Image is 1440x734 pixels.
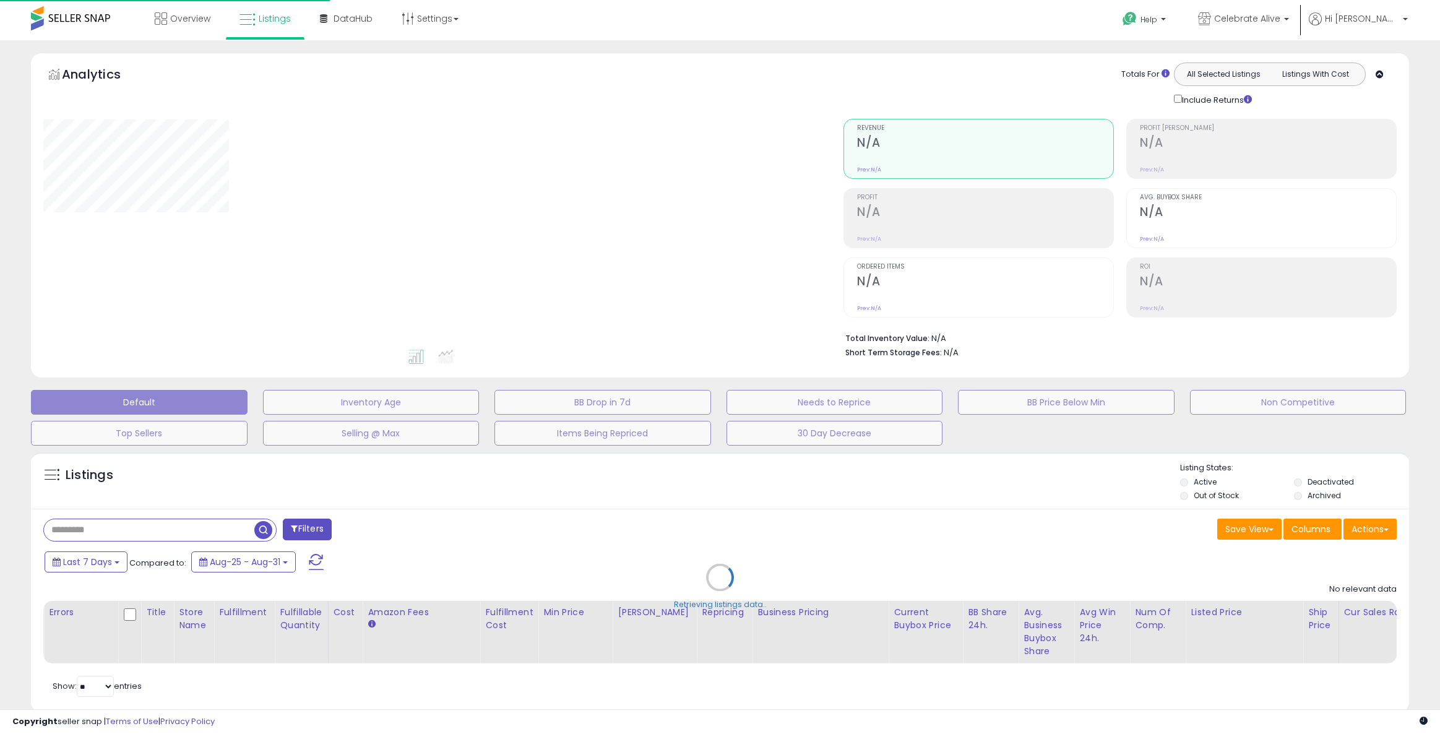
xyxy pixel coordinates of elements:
[726,390,943,415] button: Needs to Reprice
[494,421,711,446] button: Items Being Repriced
[263,421,480,446] button: Selling @ Max
[1113,2,1178,40] a: Help
[1140,235,1164,243] small: Prev: N/A
[857,264,1113,270] span: Ordered Items
[1190,390,1407,415] button: Non Competitive
[1140,166,1164,173] small: Prev: N/A
[1140,304,1164,312] small: Prev: N/A
[857,304,881,312] small: Prev: N/A
[1178,66,1270,82] button: All Selected Listings
[857,274,1113,291] h2: N/A
[1121,69,1170,80] div: Totals For
[944,347,959,358] span: N/A
[857,235,881,243] small: Prev: N/A
[726,421,943,446] button: 30 Day Decrease
[857,136,1113,152] h2: N/A
[1269,66,1361,82] button: Listings With Cost
[259,12,291,25] span: Listings
[1140,125,1396,132] span: Profit [PERSON_NAME]
[857,205,1113,222] h2: N/A
[31,390,248,415] button: Default
[170,12,210,25] span: Overview
[674,599,767,610] div: Retrieving listings data..
[857,166,881,173] small: Prev: N/A
[1140,136,1396,152] h2: N/A
[1140,264,1396,270] span: ROI
[334,12,373,25] span: DataHub
[1309,12,1408,40] a: Hi [PERSON_NAME]
[857,125,1113,132] span: Revenue
[845,347,942,358] b: Short Term Storage Fees:
[1214,12,1280,25] span: Celebrate Alive
[1122,11,1137,27] i: Get Help
[494,390,711,415] button: BB Drop in 7d
[1325,12,1399,25] span: Hi [PERSON_NAME]
[1140,274,1396,291] h2: N/A
[958,390,1175,415] button: BB Price Below Min
[1140,194,1396,201] span: Avg. Buybox Share
[1140,205,1396,222] h2: N/A
[845,330,1387,345] li: N/A
[845,333,929,343] b: Total Inventory Value:
[62,66,145,86] h5: Analytics
[1165,92,1267,106] div: Include Returns
[263,390,480,415] button: Inventory Age
[857,194,1113,201] span: Profit
[12,715,58,727] strong: Copyright
[12,716,215,728] div: seller snap | |
[31,421,248,446] button: Top Sellers
[1140,14,1157,25] span: Help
